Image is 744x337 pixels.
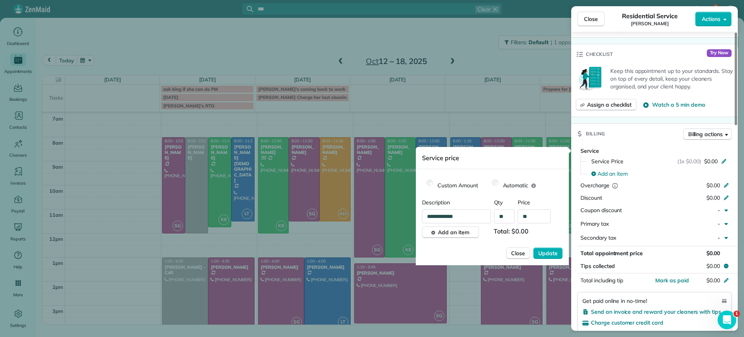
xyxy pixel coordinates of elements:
button: Watch a 5 min demo [643,101,705,109]
span: - [718,207,720,214]
span: Actions [702,15,720,23]
span: - [718,234,720,241]
label: Custom Amount [422,178,484,192]
span: Add an item [598,170,628,178]
span: [PERSON_NAME] [631,21,669,27]
span: Secondary tax [580,234,616,241]
span: Automatic [503,181,529,189]
button: Automatic [531,183,536,188]
span: Billing actions [688,130,723,138]
button: Assign a checklist [576,99,637,111]
p: Keep this appointment up to your standards. Stay on top of every detail, keep your cleaners organ... [610,67,733,90]
span: Send an invoice and reward your cleaners with tips [591,308,721,315]
span: $0.00 [706,262,720,270]
span: Residential Service [622,11,677,21]
span: Try Now [707,49,732,57]
span: $0.00 [706,250,720,257]
button: Close [577,12,604,26]
button: Add an item [587,168,732,180]
span: Get paid online in no-time! [582,297,647,305]
span: $0.00 [706,194,720,201]
span: Mark as paid [655,277,689,284]
span: Assign a checklist [587,101,632,109]
span: Charge customer credit card [591,319,663,326]
span: Price [518,199,539,206]
span: $0.00 [706,182,720,189]
span: Qty [494,199,515,206]
span: Tips collected [580,262,615,270]
span: Primary tax [580,220,609,227]
button: Add an item [422,226,479,238]
span: Coupon discount [580,207,622,214]
span: Description [422,199,491,206]
span: Service [580,147,599,154]
button: Mark as paid [655,277,689,284]
span: Billing [586,130,605,138]
span: 1 [734,311,740,317]
button: Close [506,247,530,259]
span: Total: $0.00 [494,226,539,238]
span: Add an item [438,228,469,236]
span: Service Price [591,157,623,165]
span: Close [511,249,525,257]
span: - [718,220,720,227]
span: Total appointment price [580,250,643,257]
span: Update [538,249,558,257]
span: No cleaners assigned yet [577,25,639,32]
span: Discount [580,194,602,201]
button: Update [533,247,563,259]
span: Service price [422,154,459,162]
span: Checklist [586,50,613,58]
span: $0.00 [706,277,720,284]
div: Overcharge [580,181,648,189]
span: (1x $0.00) [677,157,701,165]
span: Watch a 5 min demo [652,101,705,109]
span: $0.00 [704,157,718,165]
iframe: Intercom live chat [718,311,736,329]
span: Close [584,15,598,23]
button: Tips collected$0.00 [577,261,732,271]
span: Total including tip [580,277,623,284]
button: Service Price(1x $0.00)$0.00 [587,155,732,168]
